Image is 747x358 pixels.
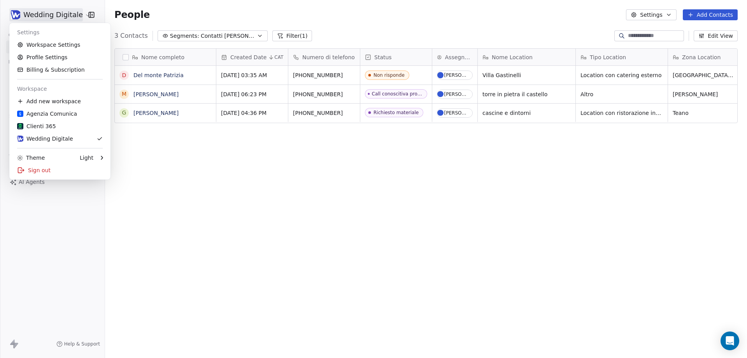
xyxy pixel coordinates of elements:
a: Profile Settings [12,51,107,63]
div: Sign out [12,164,107,176]
div: Theme [17,154,45,162]
div: Wedding Digitale [17,135,73,143]
div: Light [80,154,93,162]
img: clienti365-logo-quadrato-negativo.png [17,123,23,129]
div: Clienti 365 [17,122,56,130]
div: Agenzia Comunica [17,110,77,118]
a: Billing & Subscription [12,63,107,76]
a: Workspace Settings [12,39,107,51]
div: Settings [12,26,107,39]
div: Workspace [12,83,107,95]
img: WD-pittogramma.png [17,136,23,142]
div: Add new workspace [12,95,107,108]
img: agenzia-comunica-profilo-FB.png [17,111,23,117]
